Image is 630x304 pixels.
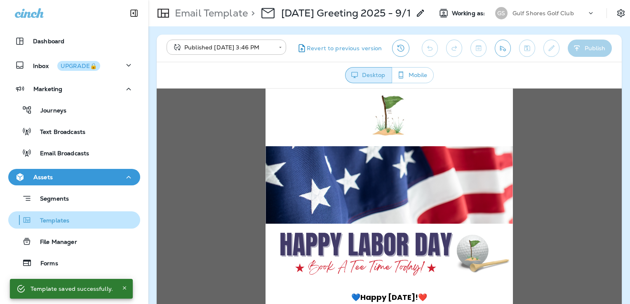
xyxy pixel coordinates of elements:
[512,10,574,16] p: Gulf Shores Golf Club
[32,239,77,246] p: File Manager
[57,61,100,71] button: UPGRADE🔒
[33,86,62,92] p: Marketing
[195,203,270,214] strong: 💙Happy [DATE]!❤️
[8,57,140,73] button: InboxUPGRADE🔒
[248,7,255,19] p: >
[33,61,100,70] p: Inbox
[452,10,487,17] span: Working as:
[32,107,66,115] p: Journeys
[172,7,248,19] p: Email Template
[495,7,508,19] div: GS
[8,123,140,140] button: Text Broadcasts
[495,40,511,57] button: Send test email
[281,7,411,19] p: [DATE] Greeting 2025 - 9/1
[8,169,140,185] button: Assets
[172,43,273,51] div: Published [DATE] 3:46 PM
[32,129,85,136] p: Text Broadcasts
[116,221,349,280] span: Wishing everyone a very Happy [DATE]! You've put in the hard work all year, and now it's time to ...
[32,260,58,268] p: Forms
[33,38,64,44] p: Dashboard
[31,281,113,296] div: Template saved successfully.
[8,81,140,97] button: Marketing
[392,67,434,83] button: Mobile
[8,279,140,295] button: Data
[61,63,97,69] div: UPGRADE🔒
[293,40,386,57] button: Revert to previous version
[8,33,140,49] button: Dashboard
[345,67,392,83] button: Desktop
[32,217,69,225] p: Templates
[32,195,69,203] p: Segments
[8,144,140,161] button: Email Broadcasts
[8,211,140,229] button: Templates
[307,44,382,52] span: Revert to previous version
[281,7,411,19] div: Labor Day Greeting 2025 - 9/1
[212,4,253,50] img: GS-New-Logo_edited_ae9cf578-c6d1-4412-acec-4140907c2b23.jpg
[8,233,140,250] button: File Manager
[8,189,140,207] button: Segments
[392,40,409,57] button: View Changelog
[122,5,146,21] button: Collapse Sidebar
[8,101,140,119] button: Journeys
[109,58,356,197] img: Gulf-Shores-GC--Labor-Day-Greeting-2025---Blog.png
[120,283,129,293] button: Close
[614,6,628,21] button: Settings
[8,254,140,271] button: Forms
[33,174,53,180] p: Assets
[32,150,89,158] p: Email Broadcasts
